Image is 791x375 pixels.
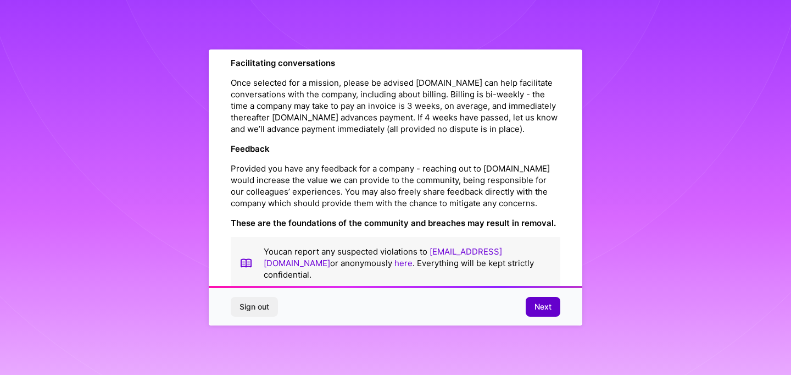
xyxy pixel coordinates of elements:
p: Once selected for a mission, please be advised [DOMAIN_NAME] can help facilitate conversations wi... [231,77,560,135]
a: [EMAIL_ADDRESS][DOMAIN_NAME] [264,246,502,268]
img: book icon [239,246,253,280]
button: Sign out [231,297,278,317]
button: Next [526,297,560,317]
strong: These are the foundations of the community and breaches may result in removal. [231,218,556,228]
strong: Feedback [231,144,270,154]
strong: Facilitating conversations [231,58,335,68]
span: Next [534,301,552,312]
p: Provided you have any feedback for a company - reaching out to [DOMAIN_NAME] would increase the v... [231,163,560,209]
span: Sign out [239,301,269,312]
p: You can report any suspected violations to or anonymously . Everything will be kept strictly conf... [264,246,552,280]
a: here [394,258,413,268]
